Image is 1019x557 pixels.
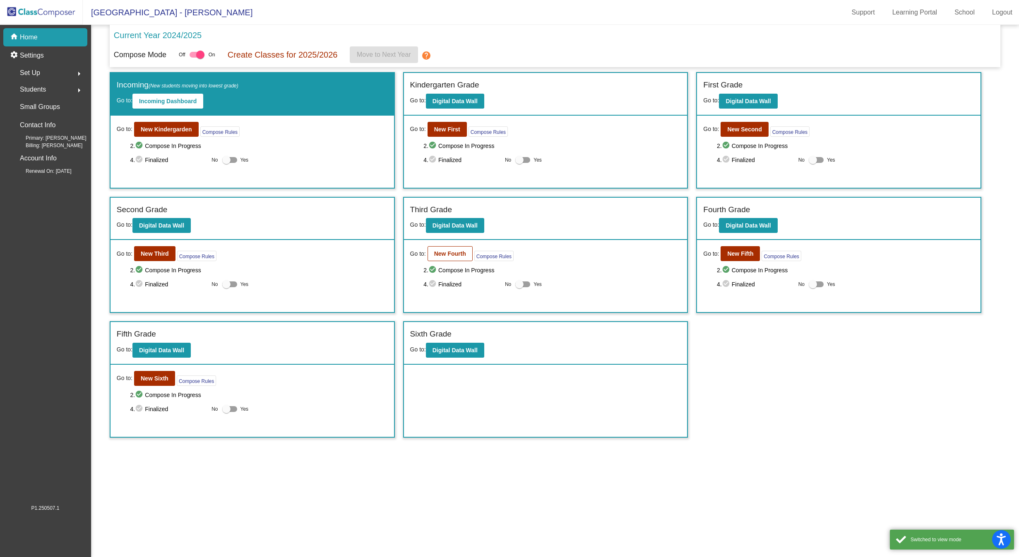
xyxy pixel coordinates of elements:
span: (New students moving into lowest grade) [149,83,238,89]
button: Digital Data Wall [132,218,191,233]
mat-icon: check_circle [135,265,145,275]
b: New Third [141,250,169,257]
label: Incoming [117,79,238,91]
span: Yes [534,279,542,289]
a: School [948,6,981,19]
span: Yes [534,155,542,165]
button: New Kindergarden [134,122,199,137]
p: Settings [20,51,44,61]
span: 2. Compose In Progress [423,141,681,151]
span: Primary: [PERSON_NAME] [12,134,87,142]
button: New Fifth [721,246,760,261]
span: 4. Finalized [423,155,501,165]
mat-icon: check_circle [135,390,145,400]
p: Create Classes for 2025/2026 [228,48,338,61]
p: Contact Info [20,119,55,131]
span: Go to: [410,125,426,133]
button: Compose Rules [469,126,508,137]
span: Yes [827,155,835,165]
mat-icon: check_circle [722,155,732,165]
button: Digital Data Wall [719,218,777,233]
button: Digital Data Wall [426,94,484,109]
mat-icon: check_circle [135,404,145,414]
mat-icon: settings [10,51,20,61]
a: Learning Portal [886,6,944,19]
span: Go to: [410,221,426,228]
span: Go to: [703,97,719,104]
button: Move to Next Year [350,46,418,63]
button: Digital Data Wall [132,343,191,358]
span: No [211,405,218,413]
mat-icon: check_circle [722,265,732,275]
mat-icon: check_circle [135,155,145,165]
button: Incoming Dashboard [132,94,203,109]
b: New Second [727,126,762,133]
span: Billing: [PERSON_NAME] [12,142,82,149]
button: Digital Data Wall [426,218,484,233]
div: Switched to view mode [911,536,1008,543]
span: 2. Compose In Progress [717,265,974,275]
mat-icon: check_circle [135,141,145,151]
span: Go to: [117,97,132,104]
label: Fifth Grade [117,328,156,340]
span: Go to: [703,249,719,258]
button: Compose Rules [177,251,216,261]
p: Home [20,32,38,42]
mat-icon: arrow_right [74,69,84,79]
label: Second Grade [117,204,168,216]
b: New Kindergarden [141,126,192,133]
span: 4. Finalized [130,404,208,414]
b: Digital Data Wall [433,98,478,104]
span: Renewal On: [DATE] [12,167,71,175]
button: New Sixth [134,371,175,386]
b: New Fourth [434,250,466,257]
a: Support [845,6,882,19]
b: New First [434,126,460,133]
b: Digital Data Wall [433,347,478,354]
span: Go to: [703,125,719,133]
span: Go to: [410,249,426,258]
b: Digital Data Wall [726,222,771,229]
mat-icon: check_circle [722,141,732,151]
mat-icon: home [10,32,20,42]
span: 2. Compose In Progress [130,390,388,400]
span: 4. Finalized [717,279,794,289]
span: 2. Compose In Progress [717,141,974,151]
label: First Grade [703,79,743,91]
p: Account Info [20,153,57,164]
span: 2. Compose In Progress [423,265,681,275]
span: Move to Next Year [357,51,411,58]
span: 2. Compose In Progress [130,141,388,151]
span: No [505,281,511,288]
button: Compose Rules [762,251,801,261]
span: Go to: [703,221,719,228]
span: Go to: [410,97,426,104]
span: 4. Finalized [130,155,208,165]
mat-icon: check_circle [428,265,438,275]
mat-icon: help [421,51,431,61]
label: Fourth Grade [703,204,750,216]
mat-icon: check_circle [428,155,438,165]
button: New First [428,122,467,137]
span: Students [20,84,46,95]
b: Incoming Dashboard [139,98,197,104]
b: Digital Data Wall [139,347,184,354]
span: No [798,281,805,288]
button: New Second [721,122,768,137]
span: Go to: [117,221,132,228]
span: Go to: [117,125,132,133]
span: 4. Finalized [717,155,794,165]
span: Go to: [117,346,132,353]
span: 4. Finalized [423,279,501,289]
span: Go to: [117,374,132,383]
span: Yes [240,404,249,414]
label: Third Grade [410,204,452,216]
a: Logout [985,6,1019,19]
span: Go to: [410,346,426,353]
span: No [505,156,511,164]
button: Compose Rules [770,126,810,137]
span: No [798,156,805,164]
span: 4. Finalized [130,279,208,289]
span: No [211,281,218,288]
button: Compose Rules [177,375,216,386]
